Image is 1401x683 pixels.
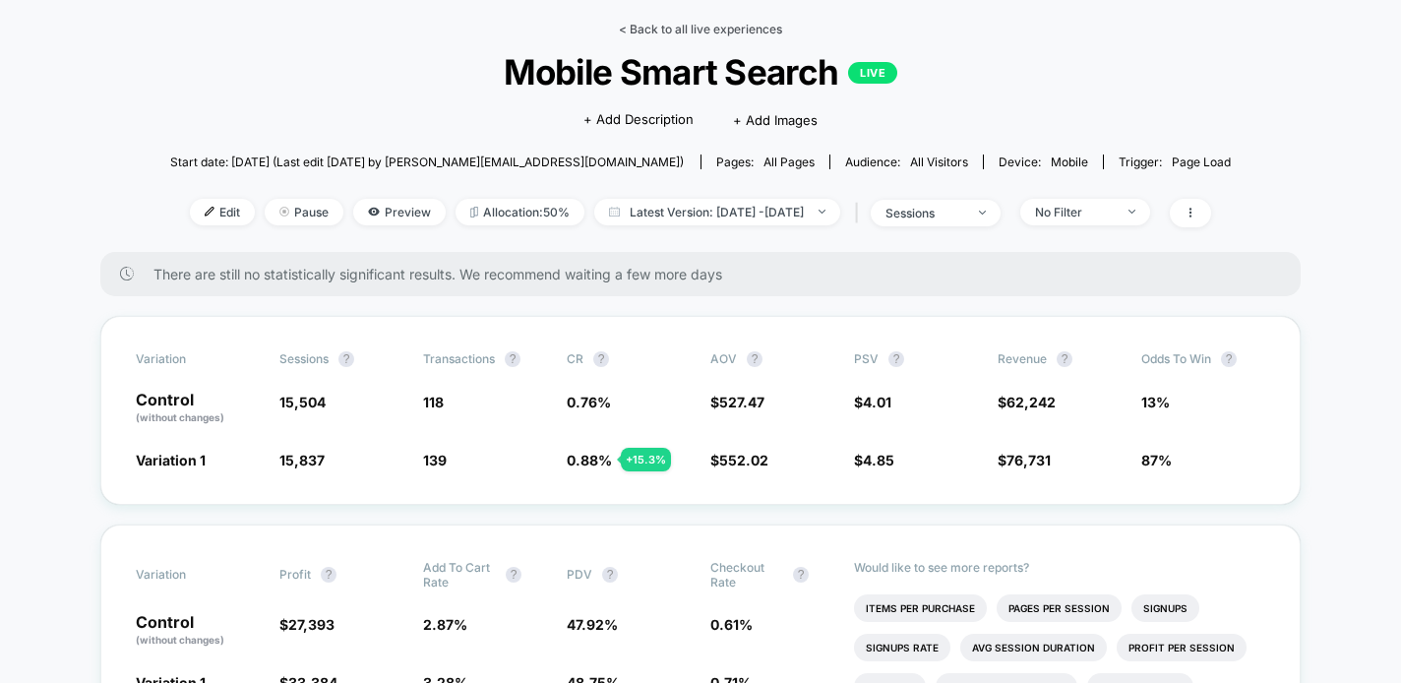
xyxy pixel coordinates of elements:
[710,560,783,590] span: Checkout Rate
[854,560,1265,575] p: Would like to see more reports?
[279,452,325,468] span: 15,837
[423,351,495,366] span: Transactions
[819,210,825,214] img: end
[710,351,737,366] span: AOV
[854,452,894,468] span: $
[1119,155,1231,169] div: Trigger:
[1141,394,1170,410] span: 13%
[136,351,244,367] span: Variation
[279,351,329,366] span: Sessions
[279,567,311,582] span: Profit
[854,394,891,410] span: $
[423,560,496,590] span: Add To Cart Rate
[747,351,762,367] button: ?
[1057,351,1072,367] button: ?
[1131,594,1199,622] li: Signups
[854,594,987,622] li: Items Per Purchase
[190,199,255,225] span: Edit
[505,351,520,367] button: ?
[321,567,336,583] button: ?
[863,452,894,468] span: 4.85
[710,616,753,633] span: 0.61 %
[153,266,1261,282] span: There are still no statistically significant results. We recommend waiting a few more days
[719,394,764,410] span: 527.47
[1051,155,1088,169] span: mobile
[470,207,478,217] img: rebalance
[1035,205,1114,219] div: No Filter
[567,452,612,468] span: 0.88 %
[710,452,768,468] span: $
[136,634,224,646] span: (without changes)
[793,567,809,583] button: ?
[863,394,891,410] span: 4.01
[621,448,671,471] div: + 15.3 %
[1128,210,1135,214] img: end
[279,394,326,410] span: 15,504
[593,351,609,367] button: ?
[609,207,620,217] img: calendar
[1141,452,1172,468] span: 87%
[423,394,444,410] span: 118
[710,394,764,410] span: $
[1117,634,1247,661] li: Profit Per Session
[888,351,904,367] button: ?
[136,392,260,425] p: Control
[567,616,618,633] span: 47.92 %
[506,567,521,583] button: ?
[733,112,818,128] span: + Add Images
[136,614,260,648] p: Control
[979,211,986,215] img: end
[265,199,343,225] span: Pause
[279,616,335,633] span: $
[998,351,1047,366] span: Revenue
[136,452,206,468] span: Variation 1
[288,616,335,633] span: 27,393
[619,22,782,36] a: < Back to all live experiences
[716,155,815,169] div: Pages:
[997,594,1122,622] li: Pages Per Session
[983,155,1103,169] span: Device:
[850,199,871,227] span: |
[854,634,950,661] li: Signups Rate
[1172,155,1231,169] span: Page Load
[998,394,1056,410] span: $
[848,62,897,84] p: LIVE
[960,634,1107,661] li: Avg Session Duration
[1141,351,1249,367] span: Odds to Win
[910,155,968,169] span: All Visitors
[136,560,244,590] span: Variation
[223,51,1179,93] span: Mobile Smart Search
[885,206,964,220] div: sessions
[353,199,446,225] span: Preview
[338,351,354,367] button: ?
[763,155,815,169] span: all pages
[583,110,694,130] span: + Add Description
[1006,394,1056,410] span: 62,242
[423,452,447,468] span: 139
[1221,351,1237,367] button: ?
[594,199,840,225] span: Latest Version: [DATE] - [DATE]
[567,351,583,366] span: CR
[854,351,879,366] span: PSV
[998,452,1051,468] span: $
[845,155,968,169] div: Audience:
[423,616,467,633] span: 2.87 %
[719,452,768,468] span: 552.02
[567,567,592,582] span: PDV
[1006,452,1051,468] span: 76,731
[456,199,584,225] span: Allocation: 50%
[602,567,618,583] button: ?
[567,394,611,410] span: 0.76 %
[279,207,289,217] img: end
[136,411,224,423] span: (without changes)
[205,207,214,217] img: edit
[170,155,684,169] span: Start date: [DATE] (Last edit [DATE] by [PERSON_NAME][EMAIL_ADDRESS][DOMAIN_NAME])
